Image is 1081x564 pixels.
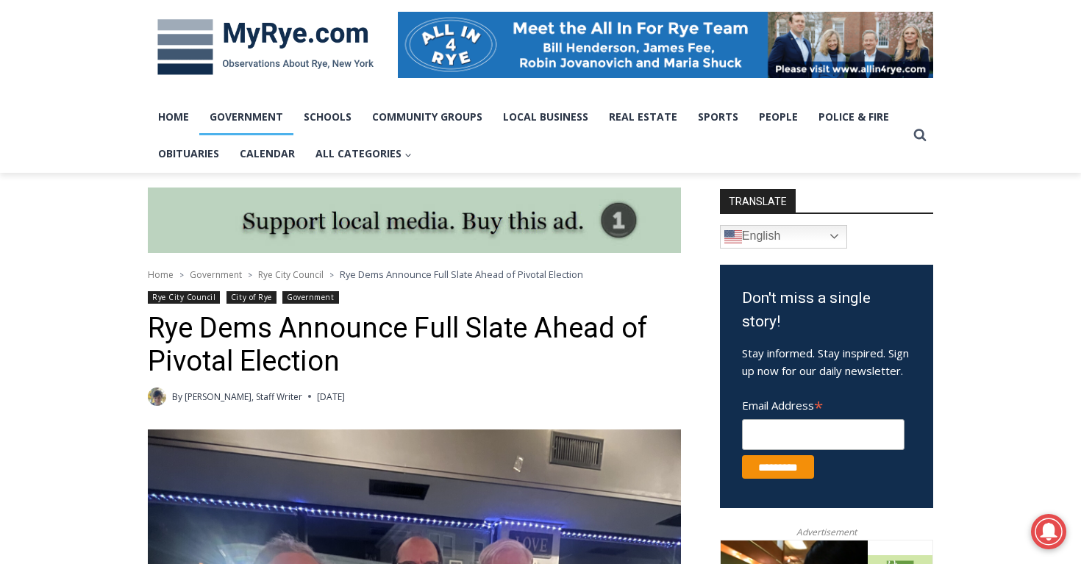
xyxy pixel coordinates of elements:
h3: Don't miss a single story! [742,287,911,333]
span: Open Tues. - Sun. [PHONE_NUMBER] [4,151,144,207]
a: English [720,225,847,249]
img: MyRye.com [148,9,383,85]
a: Government [199,99,293,135]
strong: TRANSLATE [720,189,796,213]
h1: Rye Dems Announce Full Slate Ahead of Pivotal Election [148,312,681,379]
span: > [329,270,334,280]
a: Real Estate [599,99,688,135]
a: Government [282,291,338,304]
a: Calendar [229,135,305,172]
span: Advertisement [782,525,871,539]
a: Sports [688,99,749,135]
a: People [749,99,808,135]
div: Located at [STREET_ADDRESS][PERSON_NAME] [151,92,209,176]
img: (PHOTO: MyRye.com 2024 Head Intern, Editor and now Staff Writer Charlie Morris. Contributed.)Char... [148,388,166,406]
a: Local Business [493,99,599,135]
span: By [172,390,182,404]
time: [DATE] [317,390,345,404]
a: Community Groups [362,99,493,135]
button: View Search Form [907,122,933,149]
img: All in for Rye [398,12,933,78]
span: Rye Dems Announce Full Slate Ahead of Pivotal Election [340,268,583,281]
a: Schools [293,99,362,135]
button: Child menu of All Categories [305,135,422,172]
a: Obituaries [148,135,229,172]
label: Email Address [742,390,905,417]
a: Police & Fire [808,99,899,135]
nav: Breadcrumbs [148,267,681,282]
img: support local media, buy this ad [148,188,681,254]
a: Government [190,268,242,281]
img: en [724,228,742,246]
a: [PERSON_NAME], Staff Writer [185,390,302,403]
a: Home [148,99,199,135]
span: > [248,270,252,280]
span: Intern @ [DOMAIN_NAME] [385,146,682,179]
a: Author image [148,388,166,406]
a: Open Tues. - Sun. [PHONE_NUMBER] [1,148,148,183]
div: "I learned about the history of a place I’d honestly never considered even as a resident of [GEOG... [371,1,695,143]
span: > [179,270,184,280]
nav: Primary Navigation [148,99,907,173]
a: Rye City Council [258,268,324,281]
a: City of Rye [226,291,277,304]
a: Intern @ [DOMAIN_NAME] [354,143,713,183]
a: Home [148,268,174,281]
a: Rye City Council [148,291,220,304]
p: Stay informed. Stay inspired. Sign up now for our daily newsletter. [742,344,911,379]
